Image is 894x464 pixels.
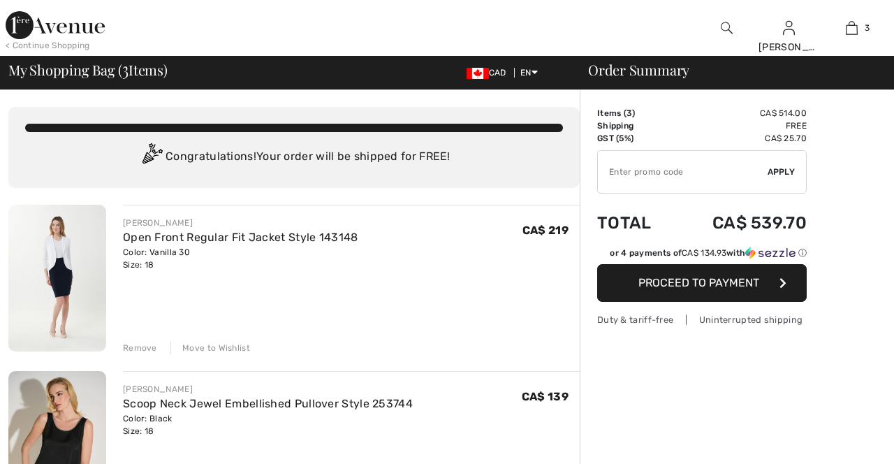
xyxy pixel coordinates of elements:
td: CA$ 514.00 [673,107,807,119]
a: 3 [821,20,882,36]
span: EN [520,68,538,78]
img: My Info [783,20,795,36]
div: Move to Wishlist [170,342,250,354]
td: GST (5%) [597,132,673,145]
td: Free [673,119,807,132]
td: Items ( ) [597,107,673,119]
td: Total [597,199,673,247]
img: 1ère Avenue [6,11,105,39]
img: search the website [721,20,733,36]
div: Duty & tariff-free | Uninterrupted shipping [597,313,807,326]
input: Promo code [598,151,768,193]
div: [PERSON_NAME] [123,383,413,396]
a: Sign In [783,21,795,34]
a: Open Front Regular Fit Jacket Style 143148 [123,231,358,244]
a: Scoop Neck Jewel Embellished Pullover Style 253744 [123,397,413,410]
span: My Shopping Bag ( Items) [8,63,168,77]
td: CA$ 25.70 [673,132,807,145]
span: CA$ 219 [522,224,569,237]
img: Congratulation2.svg [138,143,166,171]
div: Color: Vanilla 30 Size: 18 [123,246,358,271]
div: [PERSON_NAME] [759,40,820,55]
img: Sezzle [745,247,796,259]
span: 3 [865,22,870,34]
div: or 4 payments ofCA$ 134.93withSezzle Click to learn more about Sezzle [597,247,807,264]
div: Color: Black Size: 18 [123,412,413,437]
span: 3 [626,108,632,118]
td: Shipping [597,119,673,132]
span: CAD [467,68,512,78]
span: Proceed to Payment [638,276,759,289]
div: < Continue Shopping [6,39,90,52]
span: CA$ 139 [522,390,569,403]
div: or 4 payments of with [610,247,807,259]
img: My Bag [846,20,858,36]
td: CA$ 539.70 [673,199,807,247]
div: Congratulations! Your order will be shipped for FREE! [25,143,563,171]
img: Open Front Regular Fit Jacket Style 143148 [8,205,106,351]
div: Order Summary [571,63,886,77]
span: CA$ 134.93 [682,248,726,258]
div: Remove [123,342,157,354]
span: Apply [768,166,796,178]
button: Proceed to Payment [597,264,807,302]
img: Canadian Dollar [467,68,489,79]
div: [PERSON_NAME] [123,217,358,229]
span: 3 [122,59,129,78]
